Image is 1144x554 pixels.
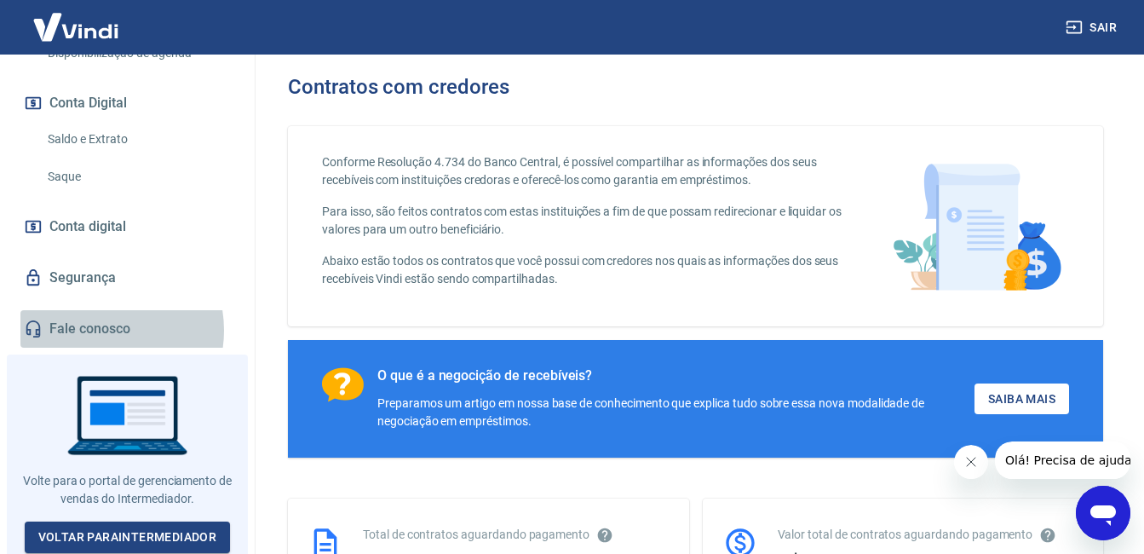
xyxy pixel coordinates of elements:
img: Ícone com um ponto de interrogação. [322,367,364,402]
img: main-image.9f1869c469d712ad33ce.png [884,153,1069,299]
div: Total de contratos aguardando pagamento [363,526,669,544]
a: Saque [41,159,234,194]
p: Abaixo estão todos os contratos que você possui com credores nos quais as informações dos seus re... [322,252,845,288]
p: Conforme Resolução 4.734 do Banco Central, é possível compartilhar as informações dos seus recebí... [322,153,845,189]
p: Para isso, são feitos contratos com estas instituições a fim de que possam redirecionar e liquida... [322,203,845,239]
button: Sair [1062,12,1124,43]
button: Conta Digital [20,84,234,122]
div: O que é a negocição de recebíveis? [377,367,974,384]
img: Vindi [20,1,131,53]
iframe: Botão para abrir a janela de mensagens [1076,486,1130,540]
a: Saldo e Extrato [41,122,234,157]
div: Preparamos um artigo em nossa base de conhecimento que explica tudo sobre essa nova modalidade de... [377,395,974,430]
span: Olá! Precisa de ajuda? [10,12,143,26]
a: Conta digital [20,208,234,245]
svg: Esses contratos não se referem à Vindi, mas sim a outras instituições. [596,527,613,544]
a: Voltar paraIntermediador [25,522,231,553]
h3: Contratos com credores [288,75,509,99]
iframe: Mensagem da empresa [995,441,1130,479]
a: Segurança [20,259,234,297]
a: Fale conosco [20,310,234,348]
iframe: Fechar mensagem [954,445,988,479]
span: Conta digital [49,215,126,239]
svg: O valor comprometido não se refere a pagamentos pendentes na Vindi e sim como garantia a outras i... [1039,527,1056,544]
a: Saiba Mais [974,384,1069,415]
div: Valor total de contratos aguardando pagamento [778,526,1084,544]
